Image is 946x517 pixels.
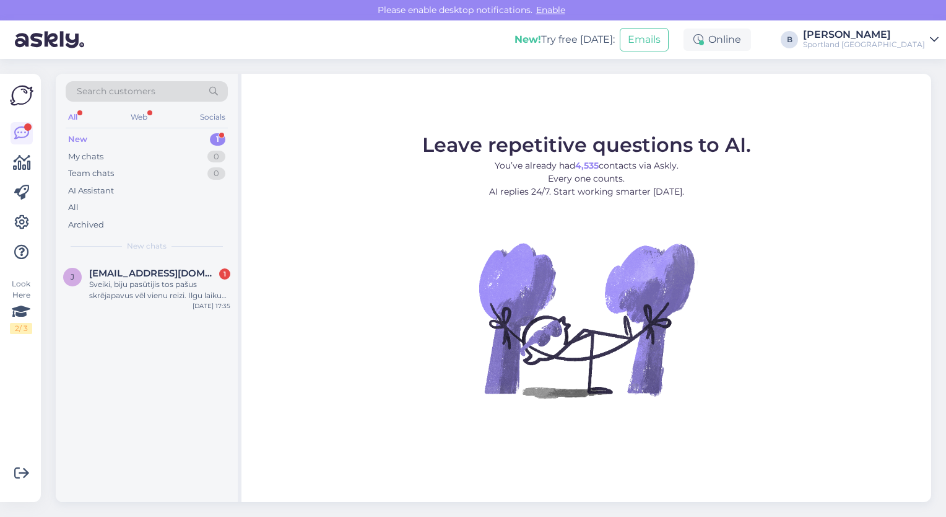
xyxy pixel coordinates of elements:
[68,133,87,146] div: New
[575,160,599,171] b: 4,535
[71,272,74,281] span: j
[514,32,615,47] div: Try free [DATE]:
[66,109,80,125] div: All
[77,85,155,98] span: Search customers
[68,185,114,197] div: AI Assistant
[683,29,751,51] div: Online
[803,40,925,50] div: Sportland [GEOGRAPHIC_DATA]
[10,323,32,334] div: 2 / 3
[532,4,569,15] span: Enable
[803,30,939,50] a: [PERSON_NAME]Sportland [GEOGRAPHIC_DATA]
[128,109,150,125] div: Web
[193,301,230,311] div: [DATE] 17:35
[514,33,541,45] b: New!
[10,84,33,107] img: Askly Logo
[803,30,925,40] div: [PERSON_NAME]
[210,133,225,146] div: 1
[620,28,669,51] button: Emails
[68,201,79,214] div: All
[127,241,167,252] span: New chats
[781,31,798,48] div: B
[422,159,751,198] p: You’ve already had contacts via Askly. Every one counts. AI replies 24/7. Start working smarter [...
[475,208,698,431] img: No Chat active
[422,133,751,157] span: Leave repetitive questions to AI.
[68,219,104,231] div: Archived
[10,278,32,334] div: Look Here
[207,151,225,163] div: 0
[207,167,225,180] div: 0
[197,109,228,125] div: Socials
[219,268,230,280] div: 1
[89,279,230,301] div: Sveiki, biju pasūtijis tos pašus skrējapavus vēl vienu reizi. Ilgu laiku pasūtijumam rāda, ka viņ...
[68,167,114,180] div: Team chats
[68,151,103,163] div: My chats
[89,268,218,279] span: jancitis2468@gmail.com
